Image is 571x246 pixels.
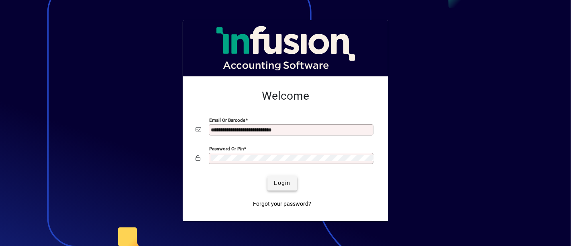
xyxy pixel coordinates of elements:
mat-label: Email or Barcode [209,117,245,123]
span: Login [274,179,290,187]
span: Forgot your password? [253,200,312,208]
a: Forgot your password? [250,197,315,211]
mat-label: Password or Pin [209,146,244,151]
h2: Welcome [196,89,375,103]
button: Login [267,176,297,191]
